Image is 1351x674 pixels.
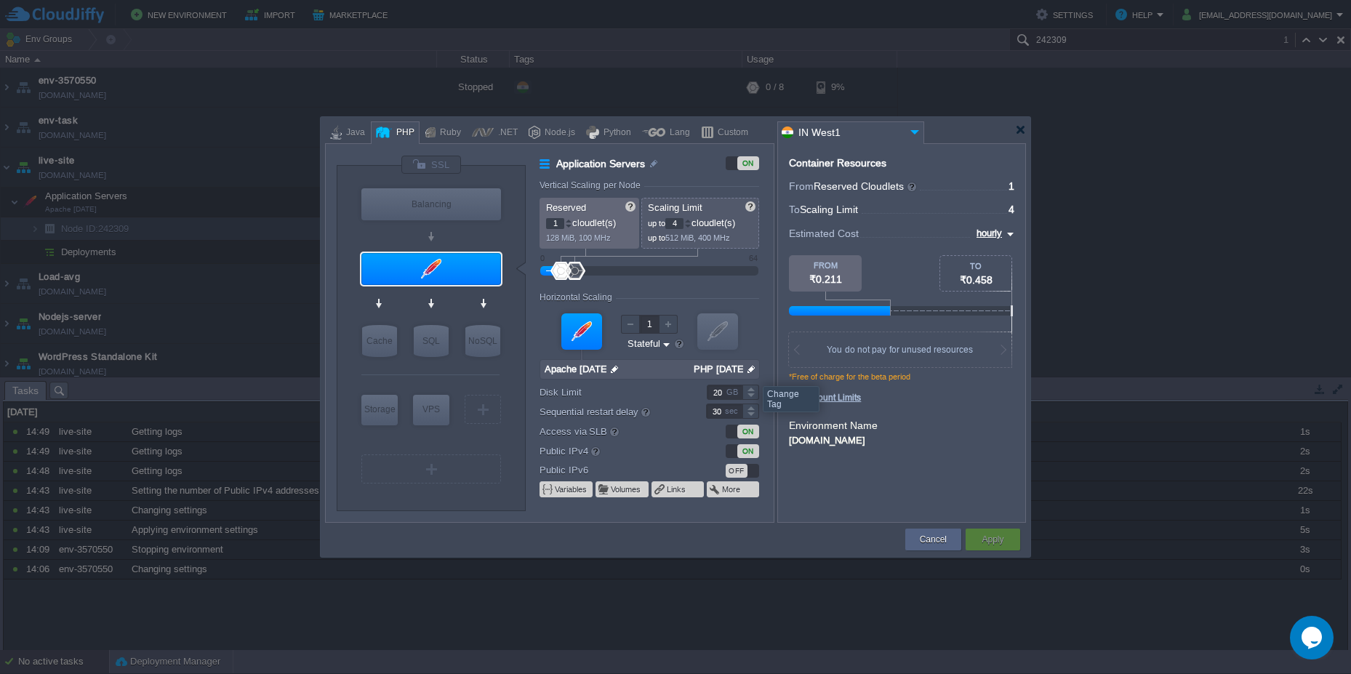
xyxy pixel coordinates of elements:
span: ₹0.211 [809,273,842,285]
div: VPS [413,395,449,424]
div: TO [940,262,1011,270]
button: Volumes [611,484,642,495]
div: 0 [540,254,545,262]
div: Container Resources [789,158,886,169]
div: Create New Layer [465,395,501,424]
span: Account Limits [789,391,861,404]
span: From [789,180,814,192]
div: PHP [392,122,414,144]
div: Java [342,122,365,144]
div: GB [726,385,741,399]
div: SQL Databases [414,325,449,357]
span: Reserved [546,202,586,213]
div: Python [599,122,631,144]
div: .NET [494,122,518,144]
div: Vertical Scaling per Node [540,180,644,190]
button: More [722,484,742,495]
div: Load Balancer [361,188,501,220]
p: cloudlet(s) [546,214,634,229]
div: [DOMAIN_NAME] [789,433,1014,446]
span: Scaling Limit [800,204,858,215]
span: 512 MiB, 400 MHz [665,233,730,242]
iframe: chat widget [1290,616,1336,659]
div: Elastic VPS [413,395,449,425]
span: Scaling Limit [648,202,702,213]
div: OFF [726,464,747,478]
div: sec [725,404,741,418]
div: Create New Layer [361,454,501,484]
div: Node.js [540,122,575,144]
div: NoSQL [465,325,500,357]
div: 64 [749,254,758,262]
button: Links [667,484,687,495]
div: SQL [414,325,449,357]
div: Ruby [436,122,461,144]
div: NoSQL Databases [465,325,500,357]
span: To [789,204,800,215]
div: Custom [713,122,748,144]
div: FROM [789,261,862,270]
span: up to [648,219,665,228]
div: *Free of charge for the beta period [789,372,1014,391]
button: Variables [555,484,588,495]
label: Disk Limit [540,385,687,400]
div: ON [737,425,759,438]
div: Lang [665,122,690,144]
div: Change Tag [767,389,815,409]
span: Reserved Cloudlets [814,180,918,192]
button: Cancel [920,532,947,547]
div: Application Servers [361,253,501,285]
button: Apply [982,532,1003,547]
span: ₹0.458 [960,274,993,286]
div: Storage [361,395,398,424]
label: Sequential restart delay [540,404,687,420]
span: up to [648,233,665,242]
label: Environment Name [789,420,878,431]
span: 1 [1009,180,1014,192]
div: Horizontal Scaling [540,292,616,302]
div: Cache [362,325,397,357]
span: Estimated Cost [789,225,859,241]
label: Access via SLB [540,423,687,439]
div: ON [737,444,759,458]
span: 4 [1009,204,1014,215]
div: Storage Containers [361,395,398,425]
div: ON [737,156,759,170]
label: Public IPv4 [540,443,687,459]
label: Public IPv6 [540,462,687,478]
div: Balancing [361,188,501,220]
span: 128 MiB, 100 MHz [546,233,611,242]
p: cloudlet(s) [648,214,754,229]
